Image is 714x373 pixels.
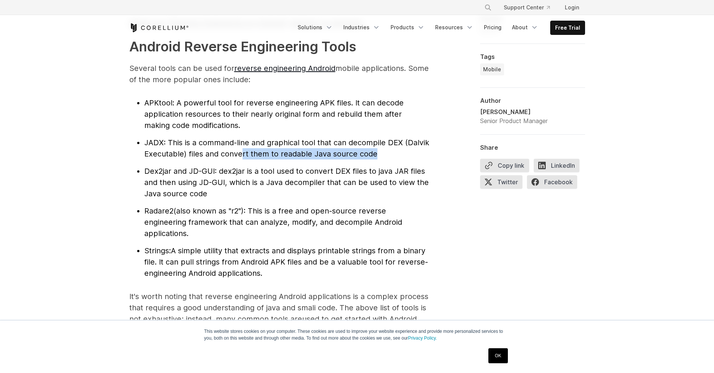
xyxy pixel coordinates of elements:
[129,38,356,55] strong: Android Reverse Engineering Tools
[144,98,172,107] span: APKtool
[480,97,585,104] div: Author
[534,159,584,175] a: LinkedIn
[339,21,385,34] a: Industries
[551,21,585,35] a: Free Trial
[129,63,429,85] p: Several tools can be used for mobile applications. Some of the more popular ones include:
[488,348,507,363] a: OK
[475,1,585,14] div: Navigation Menu
[480,175,527,192] a: Twitter
[144,138,429,158] span: : This is a command-line and graphical tool that can decompile DEX (Dalvik Executable) files and ...
[480,63,504,75] a: Mobile
[483,66,501,73] span: Mobile
[144,246,428,278] span: A simple utility that extracts and displays printable strings from a binary file. It can pull str...
[408,335,437,341] a: Privacy Policy.
[534,159,579,172] span: LinkedIn
[129,23,189,32] a: Corellium Home
[527,175,577,189] span: Facebook
[480,107,548,116] div: [PERSON_NAME]
[293,21,585,35] div: Navigation Menu
[480,159,529,172] button: Copy link
[498,1,556,14] a: Support Center
[479,21,506,34] a: Pricing
[144,167,429,198] span: : dex2jar is a tool used to convert DEX files to java JAR files and then using JD-GUI, which is a...
[234,64,335,73] a: reverse engineering Android
[144,98,404,130] span: : A powerful tool for reverse engineering APK files. It can decode application resources to their...
[144,246,171,255] span: Strings:
[144,206,174,215] span: Radare2
[527,175,582,192] a: Facebook
[144,138,164,147] span: JADX
[480,144,585,151] div: Share
[293,21,337,34] a: Solutions
[480,175,522,189] span: Twitter
[129,291,429,336] p: It's worth noting that reverse engineering Android applications is a complex process that require...
[481,1,495,14] button: Search
[181,314,307,323] span: u
[181,314,302,323] span: ; instead, many common tools are
[431,21,478,34] a: Resources
[204,328,510,341] p: This website stores cookies on your computer. These cookies are used to improve your website expe...
[480,53,585,60] div: Tags
[480,116,548,125] div: Senior Product Manager
[507,21,543,34] a: About
[144,206,402,238] span: (also known as "r2"): This is a free and open-source reverse engineering framework that can analy...
[386,21,429,34] a: Products
[144,167,215,176] span: Dex2jar and JD-GUI
[559,1,585,14] a: Login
